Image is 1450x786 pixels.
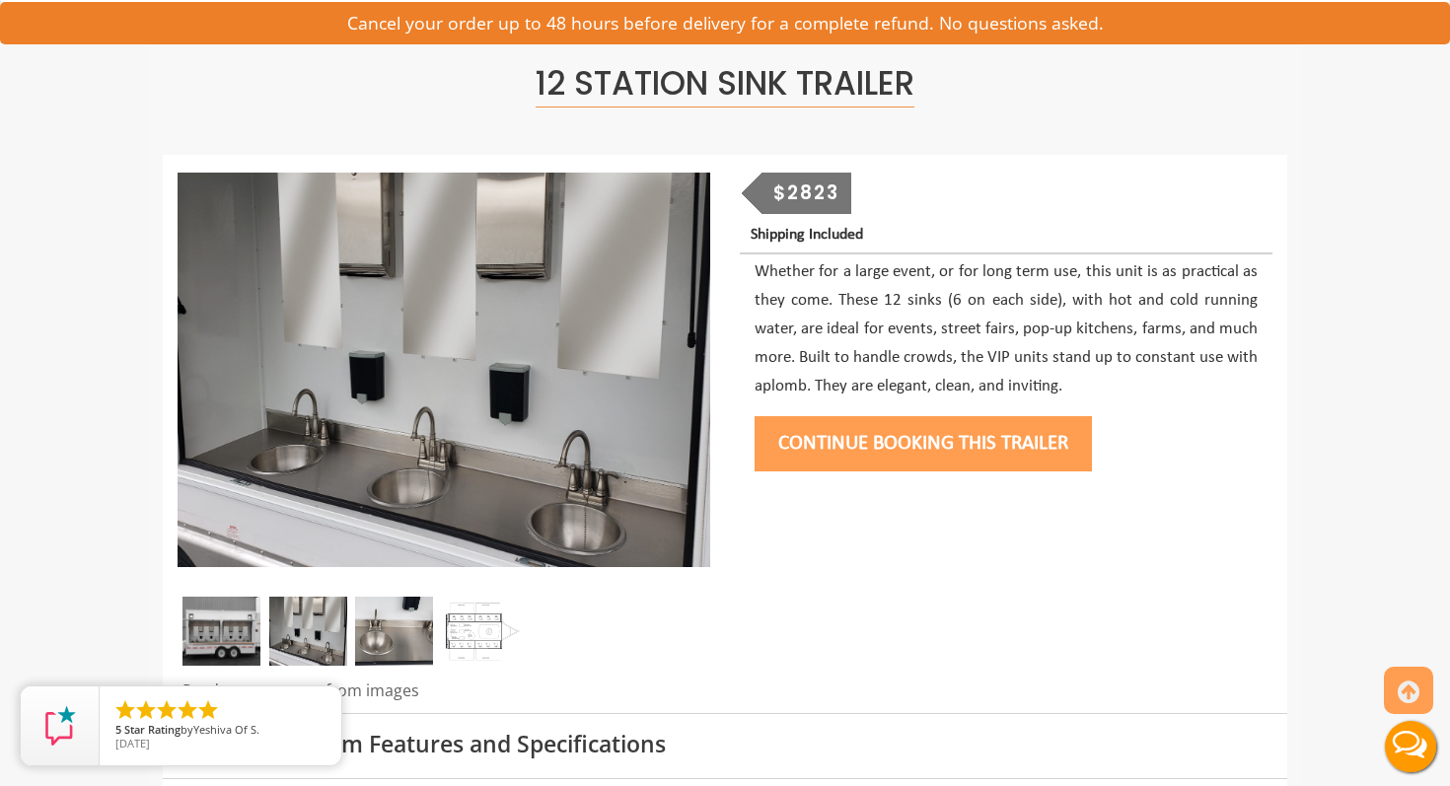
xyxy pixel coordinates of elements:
[755,433,1092,454] a: Continue Booking this trailer
[355,597,433,666] img: portable sink
[442,597,520,666] img: Sink Trailer Layout
[115,724,326,738] span: by
[134,698,158,722] li: 
[1371,707,1450,786] button: Live Chat
[115,736,150,750] span: [DATE]
[115,722,121,737] span: 5
[124,722,181,737] span: Star Rating
[176,698,199,722] li: 
[755,258,1258,401] p: Whether for a large event, or for long term use, this unit is as practical as they come. These 12...
[178,679,710,713] div: Products may vary from images
[269,597,347,666] img: portable sink trailer
[196,698,220,722] li: 
[755,416,1092,471] button: Continue Booking this trailer
[751,222,1272,249] p: Shipping Included
[40,706,80,746] img: Review Rating
[536,60,914,107] span: 12 Station Sink Trailer
[182,597,260,666] img: Portable Sink Trailer
[113,698,137,722] li: 
[193,722,259,737] span: Yeshiva Of S.
[178,173,710,567] img: Portable Sink Trailer
[155,698,179,722] li: 
[178,732,1272,756] h3: Mobile Restroom Features and Specifications
[761,173,852,214] div: $2823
